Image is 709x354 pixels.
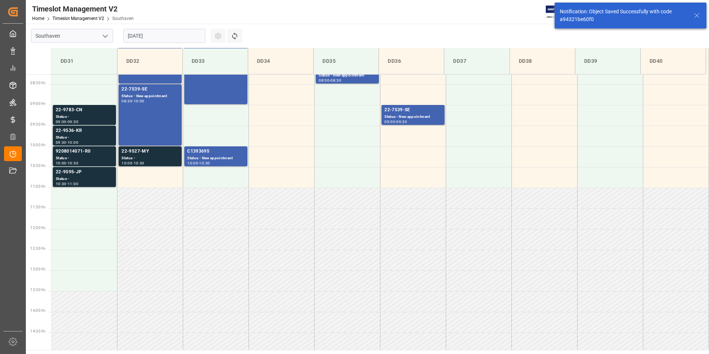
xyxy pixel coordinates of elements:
span: 14:30 Hr [30,329,45,333]
div: 10:30 [199,161,210,165]
div: 22-9536-KR [56,127,113,135]
div: - [66,120,68,123]
div: - [198,161,199,165]
div: 10:30 [134,161,144,165]
span: 10:00 Hr [30,143,45,147]
div: 22-9527-MY [121,148,179,155]
div: 9208014071-R0 [56,148,113,155]
div: - [395,120,396,123]
div: Status - [56,135,113,141]
a: Home [32,16,44,21]
div: 22-9783-CN [56,106,113,114]
button: open menu [99,30,110,42]
div: 10:00 [56,161,66,165]
div: DD40 [647,54,700,68]
div: Status - New appointment [187,155,244,161]
span: 11:00 Hr [30,184,45,188]
div: DD35 [319,54,373,68]
div: 22-7539-SE [384,106,442,114]
div: 10:30 [68,161,78,165]
div: C1393695 [187,148,244,155]
div: 10:00 [134,99,144,103]
span: 14:00 Hr [30,309,45,313]
div: 10:00 [121,161,132,165]
div: - [66,182,68,185]
div: DD32 [123,54,177,68]
div: Status - [121,155,179,161]
div: Status - New appointment [121,93,179,99]
div: Timeslot Management V2 [32,3,134,14]
div: 22-9595-JP [56,169,113,176]
div: DD34 [254,54,307,68]
input: DD.MM.YYYY [123,29,205,43]
div: DD39 [581,54,634,68]
div: 08:30 [121,99,132,103]
div: DD37 [450,54,503,68]
span: 11:30 Hr [30,205,45,209]
span: 09:30 Hr [30,122,45,126]
div: DD36 [385,54,438,68]
div: 08:30 [330,79,341,82]
span: 12:30 Hr [30,246,45,251]
img: Exertis%20JAM%20-%20Email%20Logo.jpg_1722504956.jpg [546,6,571,18]
span: 13:30 Hr [30,288,45,292]
div: 08:00 [319,79,329,82]
span: 13:00 Hr [30,267,45,271]
div: Status - [56,155,113,161]
div: 22-7539-SE [121,86,179,93]
div: 09:00 [384,120,395,123]
div: - [132,99,133,103]
div: 10:00 [68,141,78,144]
div: DD38 [516,54,569,68]
div: DD31 [58,54,111,68]
div: Status - New appointment [319,72,376,79]
div: Status - [56,176,113,182]
input: Type to search/select [31,29,113,43]
div: DD33 [189,54,242,68]
div: 09:00 [56,120,66,123]
span: 08:30 Hr [30,81,45,85]
div: 10:00 [187,161,198,165]
a: Timeslot Management V2 [52,16,104,21]
span: 10:30 Hr [30,164,45,168]
div: Notification: Object Saved Successfully with code a94321be60f0 [560,8,687,23]
div: 09:30 [68,120,78,123]
span: 12:00 Hr [30,226,45,230]
div: 11:00 [68,182,78,185]
div: - [66,161,68,165]
div: - [132,161,133,165]
span: 09:00 Hr [30,102,45,106]
div: - [329,79,330,82]
div: - [66,141,68,144]
div: 10:30 [56,182,66,185]
div: 09:30 [56,141,66,144]
div: Status - [56,114,113,120]
div: Status - New appointment [384,114,442,120]
div: 09:30 [396,120,407,123]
